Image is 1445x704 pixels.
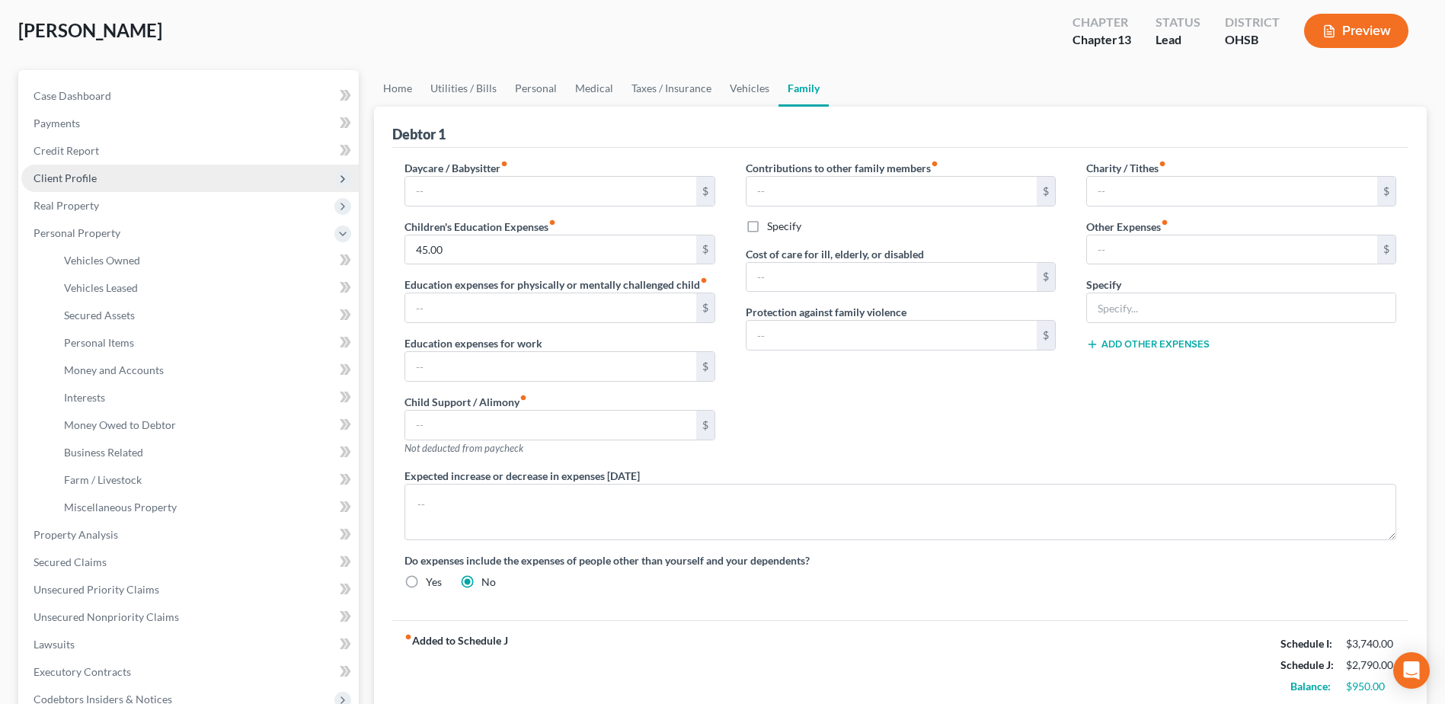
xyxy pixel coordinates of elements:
[64,363,164,376] span: Money and Accounts
[64,336,134,349] span: Personal Items
[404,633,508,697] strong: Added to Schedule J
[64,309,135,322] span: Secured Assets
[52,494,359,521] a: Miscellaneous Property
[1156,31,1200,49] div: Lead
[1346,636,1396,651] div: $3,740.00
[34,555,107,568] span: Secured Claims
[34,583,159,596] span: Unsecured Priority Claims
[696,177,715,206] div: $
[778,70,829,107] a: Family
[52,466,359,494] a: Farm / Livestock
[52,247,359,274] a: Vehicles Owned
[64,473,142,486] span: Farm / Livestock
[405,177,695,206] input: --
[1037,263,1055,292] div: $
[34,144,99,157] span: Credit Report
[34,610,179,623] span: Unsecured Nonpriority Claims
[500,160,508,168] i: fiber_manual_record
[746,263,1037,292] input: --
[21,110,359,137] a: Payments
[746,246,924,262] label: Cost of care for ill, elderly, or disabled
[481,574,496,590] label: No
[52,274,359,302] a: Vehicles Leased
[34,89,111,102] span: Case Dashboard
[767,219,801,234] label: Specify
[52,411,359,439] a: Money Owed to Debtor
[21,658,359,686] a: Executory Contracts
[548,219,556,226] i: fiber_manual_record
[1156,14,1200,31] div: Status
[52,302,359,329] a: Secured Assets
[64,501,177,514] span: Miscellaneous Property
[392,125,446,143] div: Debtor 1
[426,574,442,590] label: Yes
[404,394,527,410] label: Child Support / Alimony
[404,442,523,454] span: Not deducted from paycheck
[1073,14,1131,31] div: Chapter
[1225,14,1280,31] div: District
[1290,680,1331,693] strong: Balance:
[1073,31,1131,49] div: Chapter
[34,199,99,212] span: Real Property
[1037,321,1055,350] div: $
[21,549,359,576] a: Secured Claims
[1087,235,1377,264] input: --
[404,552,1396,568] label: Do expenses include the expenses of people other than yourself and your dependents?
[34,117,80,130] span: Payments
[404,277,708,293] label: Education expenses for physically or mentally challenged child
[1037,177,1055,206] div: $
[64,281,138,294] span: Vehicles Leased
[34,665,131,678] span: Executory Contracts
[1280,637,1332,650] strong: Schedule I:
[696,235,715,264] div: $
[52,439,359,466] a: Business Related
[700,277,708,284] i: fiber_manual_record
[34,638,75,651] span: Lawsuits
[1086,338,1210,350] button: Add Other Expenses
[52,384,359,411] a: Interests
[404,633,412,641] i: fiber_manual_record
[506,70,566,107] a: Personal
[1086,277,1121,293] label: Specify
[1346,658,1396,673] div: $2,790.00
[1377,177,1395,206] div: $
[404,335,542,351] label: Education expenses for work
[1161,219,1168,226] i: fiber_manual_record
[34,226,120,239] span: Personal Property
[746,160,938,176] label: Contributions to other family members
[21,137,359,165] a: Credit Report
[1225,31,1280,49] div: OHSB
[1159,160,1166,168] i: fiber_manual_record
[21,521,359,549] a: Property Analysis
[405,352,695,381] input: --
[696,352,715,381] div: $
[1377,235,1395,264] div: $
[1087,293,1395,322] input: Specify...
[64,254,140,267] span: Vehicles Owned
[21,82,359,110] a: Case Dashboard
[1086,219,1168,235] label: Other Expenses
[405,411,695,440] input: --
[696,293,715,322] div: $
[21,603,359,631] a: Unsecured Nonpriority Claims
[566,70,622,107] a: Medical
[1280,658,1334,671] strong: Schedule J:
[622,70,721,107] a: Taxes / Insurance
[1304,14,1408,48] button: Preview
[34,528,118,541] span: Property Analysis
[64,446,143,459] span: Business Related
[34,171,97,184] span: Client Profile
[405,293,695,322] input: --
[721,70,778,107] a: Vehicles
[374,70,421,107] a: Home
[404,468,640,484] label: Expected increase or decrease in expenses [DATE]
[1087,177,1377,206] input: --
[52,357,359,384] a: Money and Accounts
[404,219,556,235] label: Children's Education Expenses
[421,70,506,107] a: Utilities / Bills
[21,576,359,603] a: Unsecured Priority Claims
[18,19,162,41] span: [PERSON_NAME]
[519,394,527,402] i: fiber_manual_record
[404,160,508,176] label: Daycare / Babysitter
[52,329,359,357] a: Personal Items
